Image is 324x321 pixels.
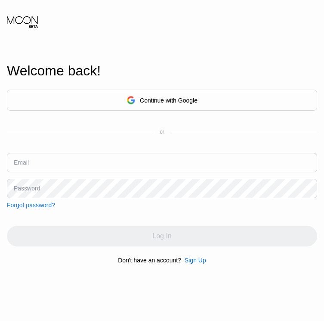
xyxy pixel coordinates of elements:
div: Welcome back! [7,63,317,79]
div: Email [14,159,29,166]
div: Don't have an account? [118,257,181,264]
div: Sign Up [181,257,206,264]
div: Continue with Google [140,97,197,104]
div: or [160,129,164,135]
div: Forgot password? [7,202,55,209]
div: Continue with Google [7,90,317,111]
div: Password [14,185,40,192]
div: Sign Up [185,257,206,264]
